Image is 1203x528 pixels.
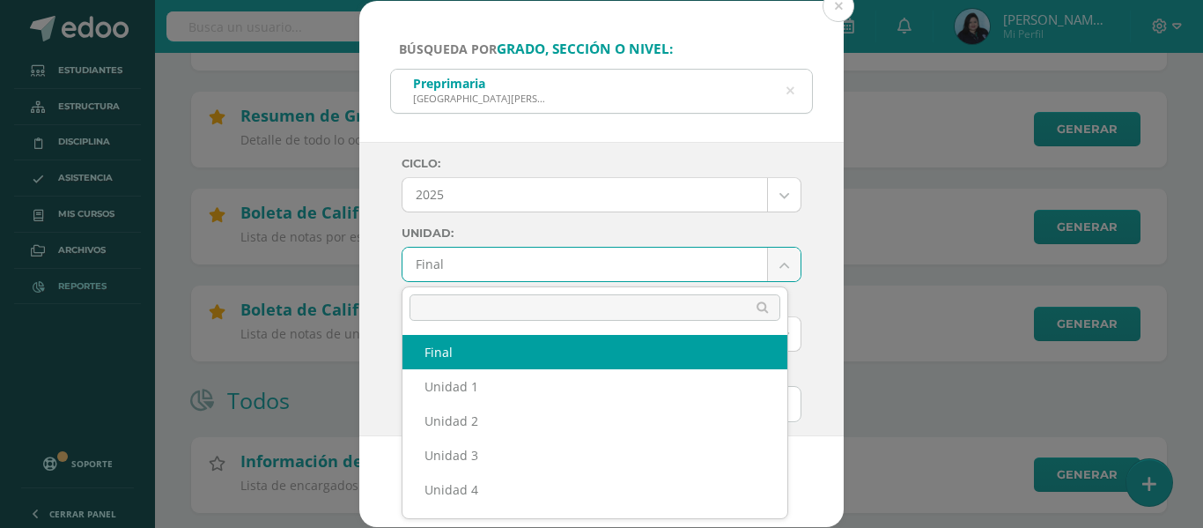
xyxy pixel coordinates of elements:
div: Unidad 4 [402,472,787,507]
div: Final [402,335,787,369]
div: Unidad 1 [402,369,787,404]
div: Unidad 3 [402,438,787,472]
div: Unidad 2 [402,404,787,438]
